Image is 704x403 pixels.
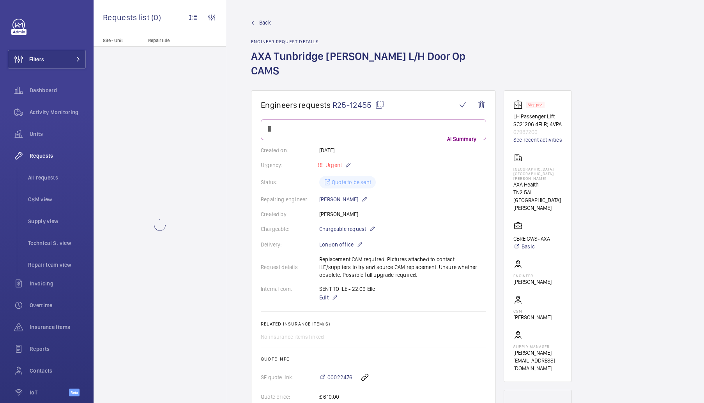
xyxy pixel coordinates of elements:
span: Invoicing [30,280,86,287]
span: Units [30,130,86,138]
span: All requests [28,174,86,181]
span: Back [259,19,271,26]
span: Insurance items [30,323,86,331]
p: AXA Health [513,181,562,188]
span: Engineers requests [261,100,331,110]
p: [PERSON_NAME] [513,313,552,321]
p: [PERSON_NAME] [319,195,368,204]
h2: Engineer request details [251,39,496,44]
p: London office [319,240,363,249]
span: Edit [319,294,329,301]
p: Supply manager [513,344,562,349]
span: Overtime [30,301,86,309]
span: Requests [30,152,86,160]
p: Engineer [513,273,552,278]
h2: Quote info [261,356,486,362]
h1: AXA Tunbridge [PERSON_NAME] L/H Door Op CAMS [251,49,496,90]
span: Urgent [324,162,342,168]
span: Chargeable request [319,225,366,233]
span: IoT [30,389,69,396]
p: Stopped [528,104,543,106]
span: Supply view [28,217,86,225]
span: Reports [30,345,86,353]
span: Contacts [30,367,86,375]
span: Requests list [103,12,151,22]
a: Basic [513,243,550,250]
img: elevator.svg [513,100,526,109]
span: Technical S. view [28,239,86,247]
span: Activity Monitoring [30,108,86,116]
span: R25-12455 [333,100,384,110]
p: Repair title [148,38,200,43]
a: 00022476 [319,373,352,381]
span: Beta [69,389,80,396]
p: CSM [513,309,552,313]
p: [PERSON_NAME] [513,278,552,286]
p: CBRE GWS- AXA [513,235,550,243]
a: See recent activities [513,136,562,144]
button: Filters [8,50,86,69]
p: [GEOGRAPHIC_DATA] [GEOGRAPHIC_DATA][PERSON_NAME] [513,167,562,181]
span: Repair team view [28,261,86,269]
p: 67987206 [513,128,562,136]
span: 00022476 [327,373,352,381]
p: [PERSON_NAME][EMAIL_ADDRESS][DOMAIN_NAME] [513,349,562,372]
p: AI Summary [444,135,479,143]
p: TN2 5AL [GEOGRAPHIC_DATA][PERSON_NAME] [513,188,562,212]
h2: Related insurance item(s) [261,321,486,327]
p: Site - Unit [94,38,145,43]
span: Dashboard [30,86,86,94]
p: LH Passenger Lift- SC21206 4FLR) 4VPA [513,113,562,128]
span: CSM view [28,195,86,203]
span: Filters [29,55,44,63]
